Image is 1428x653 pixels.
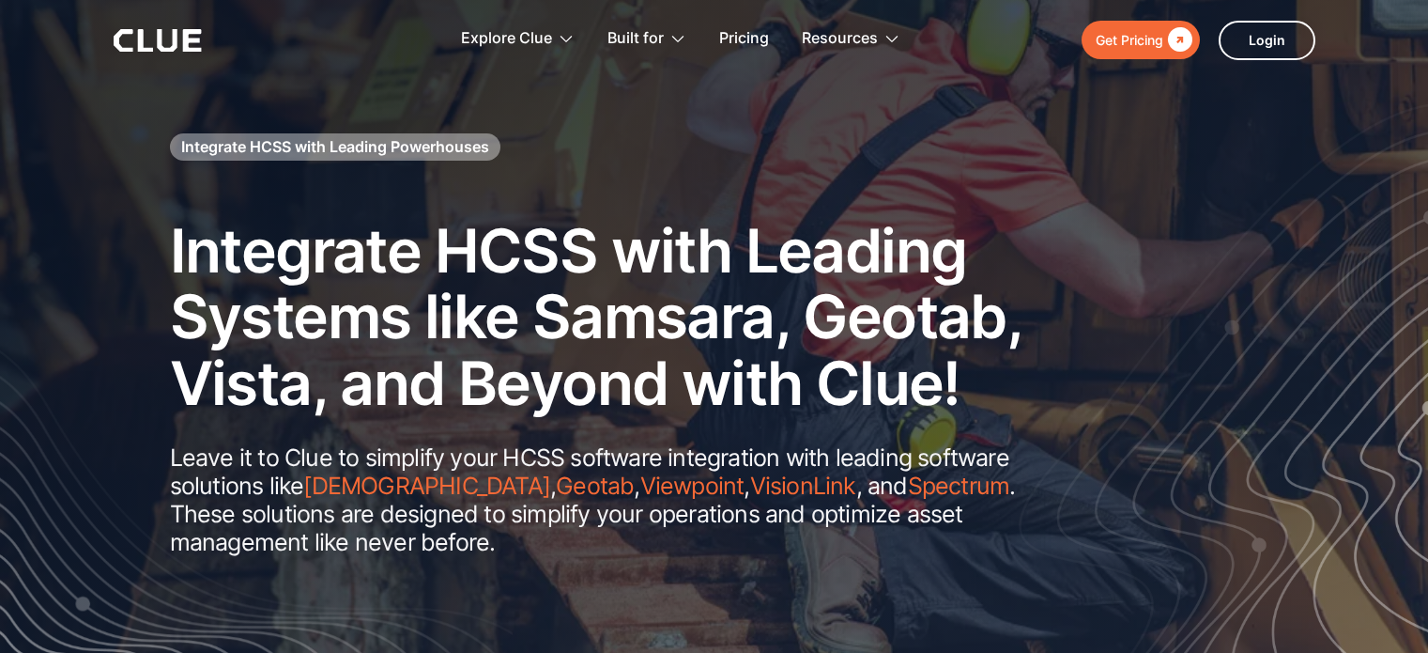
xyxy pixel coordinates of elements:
[170,218,1062,416] h2: Integrate HCSS with Leading Systems like Samsara, Geotab, Vista, and Beyond with Clue!
[556,472,634,500] a: Geotab
[802,9,878,69] div: Resources
[640,472,745,500] a: Viewpoint
[1082,21,1200,59] a: Get Pricing
[908,472,1010,500] a: Spectrum
[303,472,550,500] a: [DEMOGRAPHIC_DATA]
[181,136,489,157] h1: Integrate HCSS with Leading Powerhouses
[1163,28,1192,52] div: 
[607,9,664,69] div: Built for
[607,9,686,69] div: Built for
[719,9,769,69] a: Pricing
[1096,28,1163,52] div: Get Pricing
[802,9,900,69] div: Resources
[1219,21,1315,60] a: Login
[170,443,1062,556] p: Leave it to Clue to simplify your HCSS software integration with leading software solutions like ...
[461,9,575,69] div: Explore Clue
[750,472,856,500] a: VisionLink
[461,9,552,69] div: Explore Clue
